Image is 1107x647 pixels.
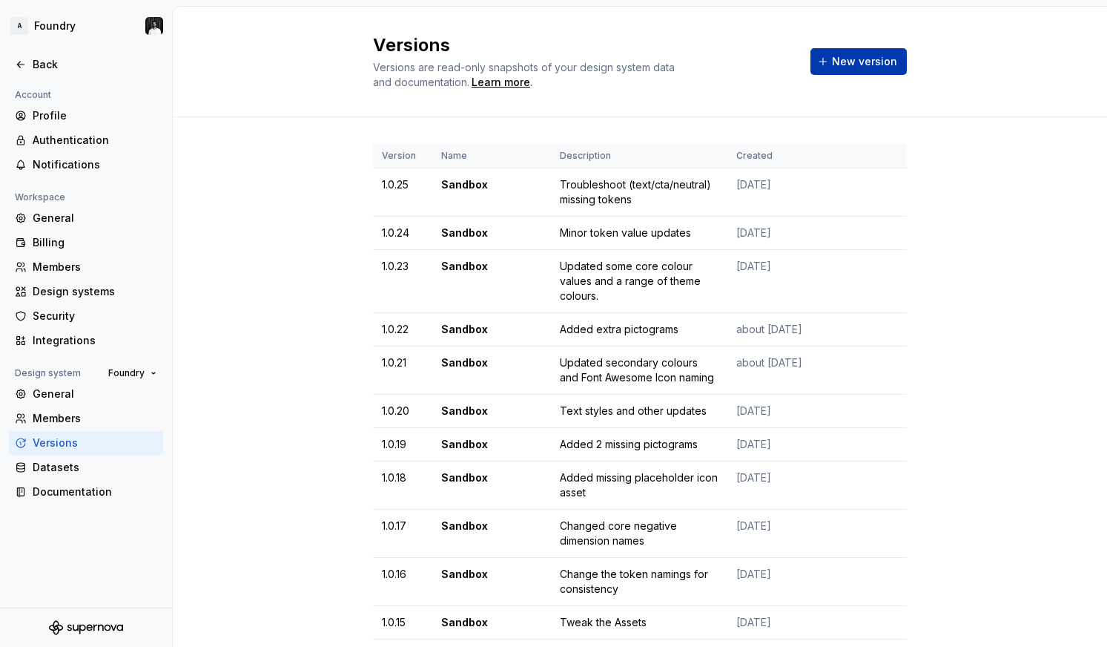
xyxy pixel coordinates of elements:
a: Integrations [9,329,163,352]
td: Sandbox [432,558,551,606]
td: about [DATE] [727,313,868,347]
div: Profile [33,108,157,123]
div: Troubleshoot (text/cta/neutral) missing tokens [560,177,718,207]
div: Versions [33,436,157,450]
img: Raj Narandas [145,17,163,35]
td: 1.0.24 [373,217,432,250]
td: 1.0.15 [373,606,432,640]
div: Authentication [33,133,157,148]
td: Sandbox [432,250,551,313]
div: Minor token value updates [560,226,718,240]
a: Datasets [9,456,163,479]
button: AFoundryRaj Narandas [3,10,169,42]
div: Changed core negative dimension names [560,519,718,548]
div: Text styles and other updates [560,404,718,418]
div: Tweak the Assets [560,615,718,630]
div: Added missing placeholder icon asset [560,470,718,500]
td: 1.0.16 [373,558,432,606]
td: Sandbox [432,168,551,217]
td: [DATE] [727,606,868,640]
div: Integrations [33,333,157,348]
span: . [469,77,532,88]
td: [DATE] [727,462,868,510]
div: Updated some core colour values and a range of theme colours. [560,259,718,303]
div: Members [33,411,157,426]
th: Description [551,144,727,168]
td: 1.0.17 [373,510,432,558]
td: Sandbox [432,510,551,558]
td: Sandbox [432,217,551,250]
div: Change the token namings for consistency [560,567,718,597]
span: Foundry [108,367,145,379]
td: 1.0.21 [373,347,432,395]
td: [DATE] [727,168,868,217]
a: Profile [9,104,163,128]
div: Security [33,309,157,323]
td: [DATE] [727,395,868,428]
td: Sandbox [432,428,551,462]
a: Learn more [472,75,530,90]
a: Billing [9,231,163,254]
div: Datasets [33,460,157,475]
a: Versions [9,431,163,455]
a: Members [9,407,163,430]
td: 1.0.20 [373,395,432,428]
a: Notifications [9,153,163,177]
div: Design systems [33,284,157,299]
td: Sandbox [432,606,551,640]
span: Versions are read-only snapshots of your design system data and documentation. [373,61,675,88]
td: Sandbox [432,462,551,510]
td: [DATE] [727,217,868,250]
div: Notifications [33,157,157,172]
td: [DATE] [727,428,868,462]
a: Security [9,304,163,328]
th: Name [432,144,551,168]
div: Foundry [34,19,76,33]
a: General [9,382,163,406]
a: Members [9,255,163,279]
div: Documentation [33,485,157,499]
div: Added extra pictograms [560,322,718,337]
td: 1.0.22 [373,313,432,347]
a: General [9,206,163,230]
a: Documentation [9,480,163,504]
div: Added 2 missing pictograms [560,437,718,452]
div: Back [33,57,157,72]
td: 1.0.19 [373,428,432,462]
button: New version [810,48,907,75]
td: 1.0.25 [373,168,432,217]
a: Back [9,53,163,76]
div: Billing [33,235,157,250]
div: Updated secondary colours and Font Awesome Icon naming [560,355,718,385]
td: 1.0.18 [373,462,432,510]
td: Sandbox [432,347,551,395]
div: Members [33,260,157,275]
td: about [DATE] [727,347,868,395]
th: Created [727,144,868,168]
td: [DATE] [727,558,868,606]
div: A [10,17,28,35]
div: Design system [9,364,87,382]
td: [DATE] [727,250,868,313]
div: Workspace [9,188,71,206]
th: Version [373,144,432,168]
svg: Supernova Logo [49,620,123,635]
span: New version [832,54,897,69]
a: Design systems [9,280,163,303]
h2: Versions [373,33,793,57]
div: General [33,211,157,226]
td: Sandbox [432,395,551,428]
td: [DATE] [727,510,868,558]
a: Authentication [9,128,163,152]
div: Account [9,86,57,104]
td: Sandbox [432,313,551,347]
td: 1.0.23 [373,250,432,313]
div: General [33,387,157,401]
